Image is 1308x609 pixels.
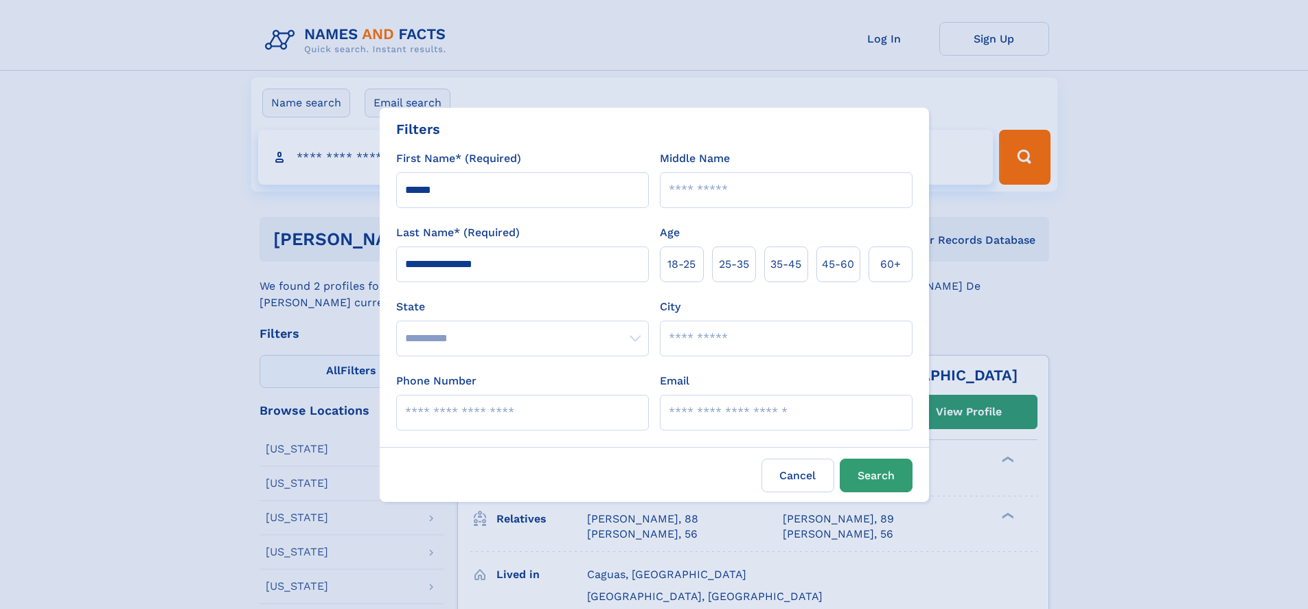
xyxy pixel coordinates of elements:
label: Last Name* (Required) [396,225,520,241]
span: 18‑25 [667,256,696,273]
label: State [396,299,649,315]
label: Age [660,225,680,241]
span: 25‑35 [719,256,749,273]
label: City [660,299,680,315]
label: Phone Number [396,373,477,389]
label: Cancel [761,459,834,492]
div: Filters [396,119,440,139]
label: First Name* (Required) [396,150,521,167]
span: 35‑45 [770,256,801,273]
span: 60+ [880,256,901,273]
span: 45‑60 [822,256,854,273]
label: Middle Name [660,150,730,167]
button: Search [840,459,913,492]
label: Email [660,373,689,389]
